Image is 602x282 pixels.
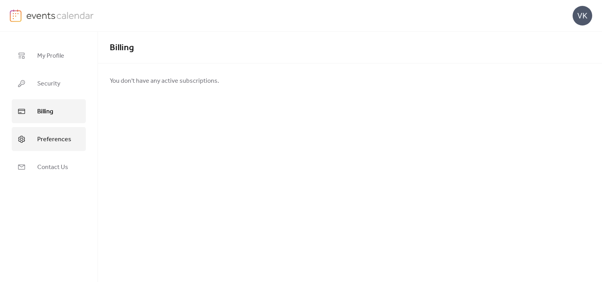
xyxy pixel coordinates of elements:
[26,9,94,21] img: logo-type
[37,133,71,146] span: Preferences
[12,44,86,67] a: My Profile
[12,99,86,123] a: Billing
[12,71,86,95] a: Security
[110,76,219,86] span: You don't have any active subscriptions.
[37,161,68,173] span: Contact Us
[573,6,592,25] div: VK
[110,39,134,56] span: Billing
[10,9,22,22] img: logo
[12,155,86,179] a: Contact Us
[37,78,60,90] span: Security
[37,106,53,118] span: Billing
[37,50,64,62] span: My Profile
[12,127,86,151] a: Preferences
